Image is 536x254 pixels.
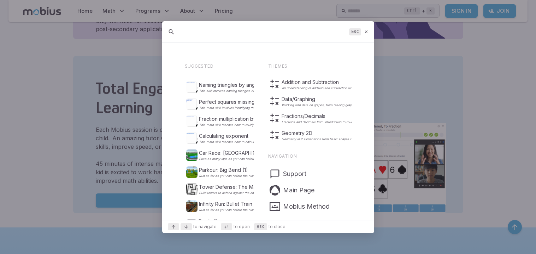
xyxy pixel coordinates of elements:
[186,132,198,144] img: Calculating exponent
[234,224,250,230] span: to open
[282,79,398,86] p: Addition and Subtraction
[162,44,374,220] div: Suggestions
[282,137,410,141] p: Geometry in 2 Dimensions from basic shapes to advanced work with circular geometry
[186,149,198,161] img: Car Race: Crystal Lake
[199,123,472,127] p: This math skill teaches how to multiply a fraction by a whole number by multiplying the numerator...
[199,81,513,89] p: Naming triangles by angles
[254,223,267,230] kbd: esc
[199,208,270,212] p: Run as far as you can before the clock runs out!
[199,115,472,123] p: Fraction multiplication by a whole number
[282,130,410,137] p: Geometry 2D
[186,201,198,212] img: Infinity Run: Bullet Train
[199,132,414,140] p: Calculating exponent
[283,218,303,228] p: Pricing
[199,149,283,157] p: Car Race: [GEOGRAPHIC_DATA]
[186,98,198,110] img: Perfect squares missing from sequence
[199,98,502,106] p: Perfect squares missing from sequence
[199,89,513,93] p: This skill involves naming triangles based on their angles. Triangles are classified as acute if ...
[283,169,306,179] p: Support
[185,64,254,69] p: Suggested
[199,106,502,110] p: This math skill involves identifying the missing number in a sequence of perfect squares. It teac...
[199,184,264,191] p: Tower Defense: The Maze
[199,174,270,178] p: Run as far as you can before the clock runs out!
[199,140,414,144] p: This math skill teaches how to calculate exponents, which means multiplying the base number by it...
[199,201,270,208] p: Infinity Run: Bullet Train
[186,115,198,127] img: Fraction multiplication by a whole number
[282,113,384,120] p: Fractions/Decimals
[186,81,198,93] img: Naming triangles by angles
[282,103,407,107] p: Working with data on graphs, from reading graphs to analyzing multi-series data sets
[269,224,285,230] span: to close
[282,86,398,90] p: An understanding of addition and subtraction from single digits to multiple digits
[283,185,314,195] p: Main Page
[186,166,198,178] img: Parkour: Big Bend (1)
[282,120,384,124] p: Fractions and decimals from introduction to multiplication and division
[193,224,217,230] span: to navigate
[282,96,407,103] p: Data/Graphing
[268,64,352,69] p: Themes
[283,202,330,211] p: Mobius Method
[186,184,198,195] img: Tower Defense: The Maze
[199,191,264,195] p: Build towers to defend against the enemies!
[199,166,270,174] p: Parkour: Big Bend (1)
[199,157,283,161] p: Drive as many laps as you can before the clock runs out!
[349,28,361,35] kbd: Esc
[268,154,352,159] p: Navigation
